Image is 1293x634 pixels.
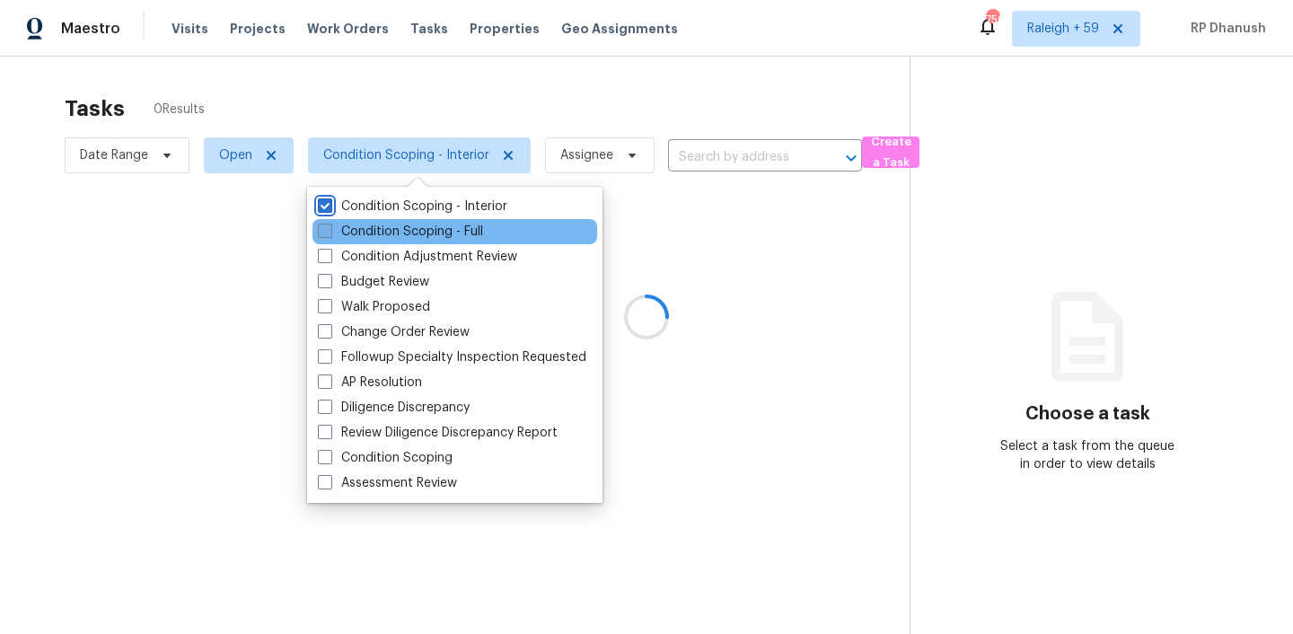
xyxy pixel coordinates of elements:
[318,474,457,492] label: Assessment Review
[986,11,998,29] div: 750
[318,223,483,241] label: Condition Scoping - Full
[318,323,470,341] label: Change Order Review
[318,424,558,442] label: Review Diligence Discrepancy Report
[318,273,429,291] label: Budget Review
[318,399,470,417] label: Diligence Discrepancy
[318,374,422,392] label: AP Resolution
[318,348,586,366] label: Followup Specialty Inspection Requested
[318,449,453,467] label: Condition Scoping
[318,248,517,266] label: Condition Adjustment Review
[318,198,507,216] label: Condition Scoping - Interior
[318,298,430,316] label: Walk Proposed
